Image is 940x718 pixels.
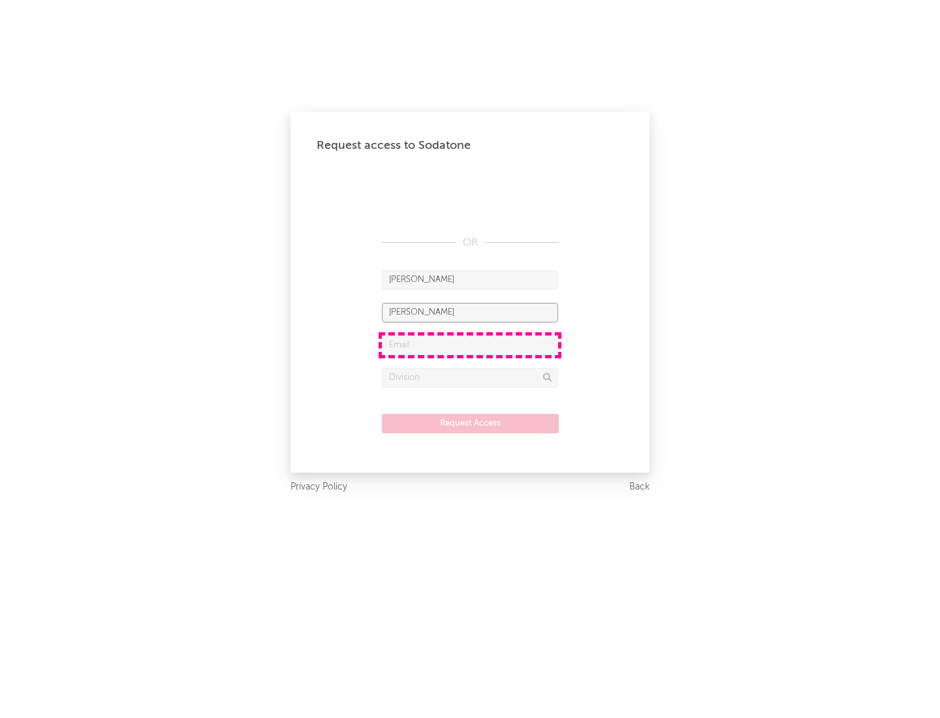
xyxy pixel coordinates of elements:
[382,414,559,433] button: Request Access
[382,368,558,388] input: Division
[629,479,650,495] a: Back
[382,303,558,322] input: Last Name
[382,270,558,290] input: First Name
[317,138,623,153] div: Request access to Sodatone
[290,479,347,495] a: Privacy Policy
[382,336,558,355] input: Email
[382,235,558,251] div: OR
